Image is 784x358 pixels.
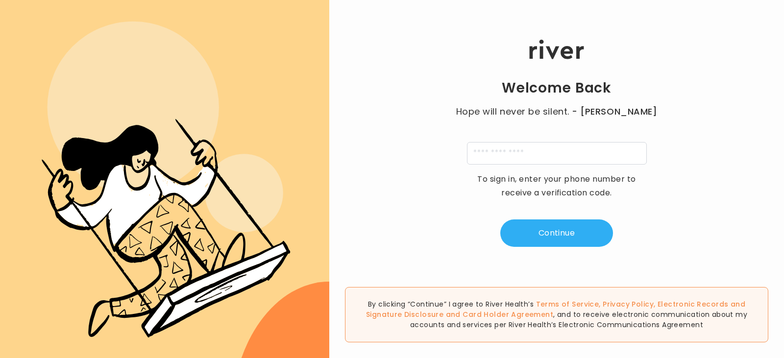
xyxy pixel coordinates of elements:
button: Continue [500,219,613,247]
p: Hope will never be silent. [446,105,667,119]
h1: Welcome Back [502,79,612,97]
span: - [PERSON_NAME] [572,105,657,119]
p: To sign in, enter your phone number to receive a verification code. [471,172,642,200]
a: Privacy Policy [603,299,654,309]
a: Card Holder Agreement [463,310,553,319]
a: Terms of Service [536,299,599,309]
span: , and to receive electronic communication about my accounts and services per River Health’s Elect... [410,310,747,330]
a: Electronic Records and Signature Disclosure [366,299,745,319]
div: By clicking “Continue” I agree to River Health’s [345,287,768,342]
span: , , and [366,299,745,319]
